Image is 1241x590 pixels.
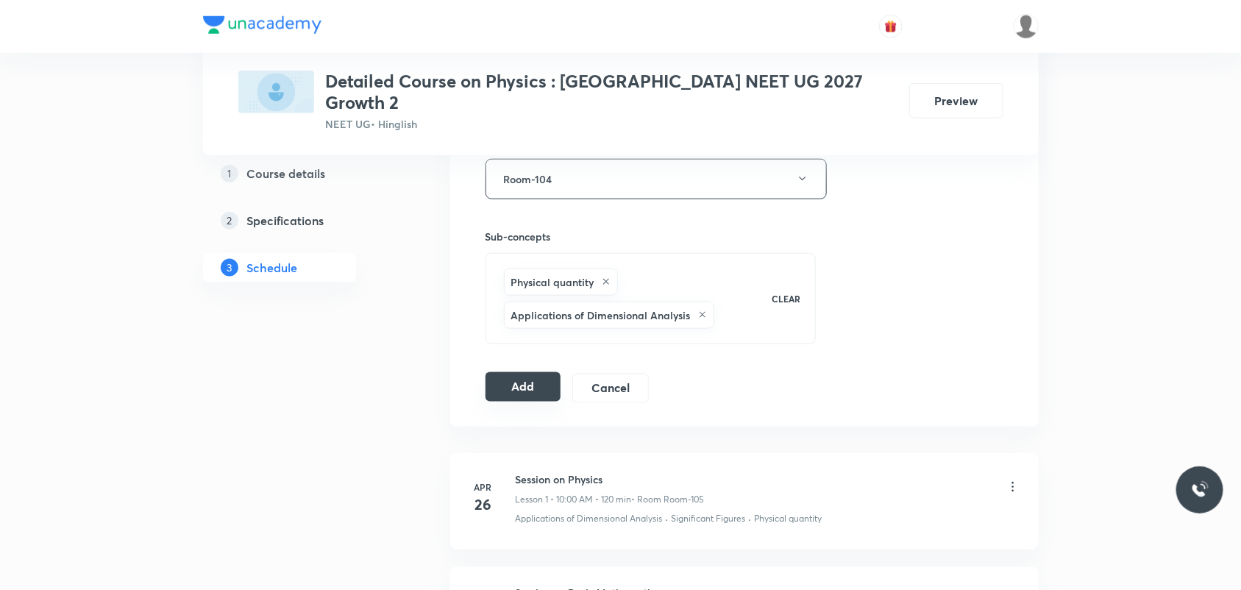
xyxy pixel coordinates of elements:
[511,274,594,290] h6: Physical quantity
[516,512,663,525] p: Applications of Dimensional Analysis
[632,493,705,506] p: • Room Room-105
[884,20,897,33] img: avatar
[755,512,822,525] p: Physical quantity
[221,211,238,229] p: 2
[516,493,632,506] p: Lesson 1 • 10:00 AM • 120 min
[672,512,746,525] p: Significant Figures
[221,164,238,182] p: 1
[326,116,897,132] p: NEET UG • Hinglish
[486,159,827,199] button: Room-104
[326,71,897,113] h3: Detailed Course on Physics : [GEOGRAPHIC_DATA] NEET UG 2027 Growth 2
[247,258,298,276] h5: Schedule
[909,83,1003,118] button: Preview
[666,512,669,525] div: ·
[772,292,800,305] p: CLEAR
[486,372,561,402] button: Add
[879,15,903,38] button: avatar
[247,164,326,182] h5: Course details
[749,512,752,525] div: ·
[516,472,705,487] h6: Session on Physics
[469,494,498,516] h4: 26
[572,374,648,403] button: Cancel
[203,16,321,34] img: Company Logo
[203,16,321,38] a: Company Logo
[1014,14,1039,39] img: snigdha
[247,211,324,229] h5: Specifications
[511,308,691,323] h6: Applications of Dimensional Analysis
[221,258,238,276] p: 3
[469,480,498,494] h6: Apr
[203,158,403,188] a: 1Course details
[203,205,403,235] a: 2Specifications
[238,71,314,113] img: A4A64E8B-D912-460B-A545-154226E5AB2D_plus.png
[486,229,817,244] h6: Sub-concepts
[1191,481,1209,499] img: ttu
